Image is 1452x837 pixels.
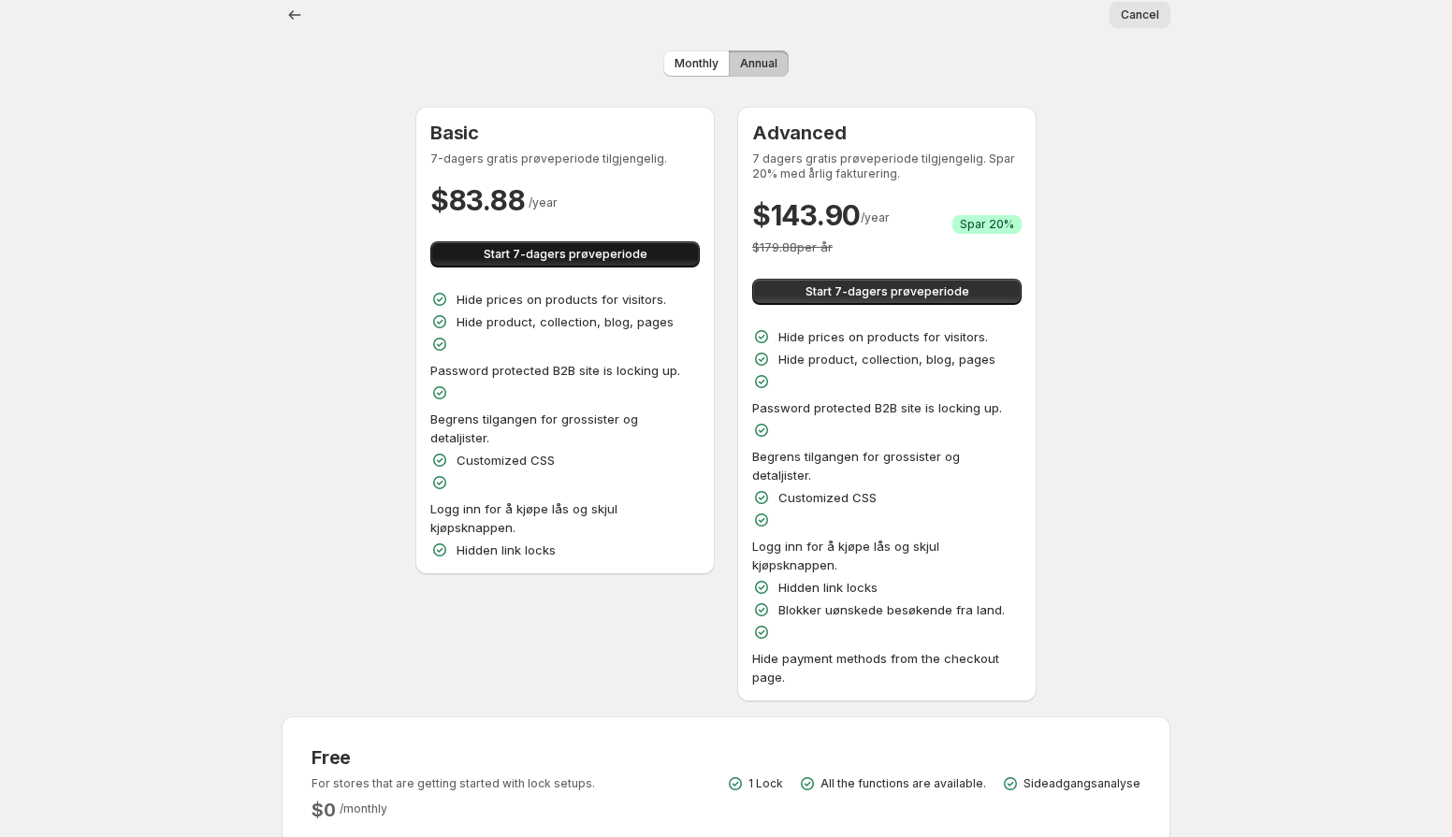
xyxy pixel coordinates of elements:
[778,600,1005,619] p: Blokker uønskede besøkende fra land.
[778,578,878,597] p: Hidden link locks
[430,410,700,447] p: Begrens tilgangen for grossister og detaljister.
[1024,776,1140,791] p: Sideadgangsanalyse
[430,152,700,166] p: 7-dagers gratis prøveperiode tilgjengelig.
[752,279,1022,305] button: Start 7-dagers prøveperiode
[675,56,719,71] span: Monthly
[457,290,666,309] p: Hide prices on products for visitors.
[430,499,700,537] p: Logg inn for å kjøpe lås og skjul kjøpsknappen.
[457,312,674,331] p: Hide product, collection, blog, pages
[752,398,1002,417] p: Password protected B2B site is locking up.
[861,210,890,224] span: / year
[740,56,777,71] span: Annual
[457,541,556,559] p: Hidden link locks
[1121,7,1159,22] span: Cancel
[457,451,555,469] p: Customized CSS
[752,537,1022,574] p: Logg inn for å kjøpe lås og skjul kjøpsknappen.
[663,51,730,77] button: Monthly
[312,746,595,769] h3: Free
[312,776,595,791] p: For stores that are getting started with lock setups.
[312,799,336,821] h2: $ 0
[484,247,647,262] span: Start 7-dagers prøveperiode
[752,196,861,234] h2: $ 143.90
[430,181,525,219] h2: $ 83.88
[806,284,969,299] span: Start 7-dagers prøveperiode
[1110,2,1170,28] button: Cancel
[820,776,986,791] p: All the functions are available.
[282,2,308,28] button: back
[752,122,1022,144] h3: Advanced
[748,776,783,791] p: 1 Lock
[752,447,1022,484] p: Begrens tilgangen for grossister og detaljister.
[430,361,680,380] p: Password protected B2B site is locking up.
[778,350,995,368] p: Hide product, collection, blog, pages
[430,122,700,144] h3: Basic
[960,217,1014,232] span: Spar 20%
[430,241,700,267] button: Start 7-dagers prøveperiode
[529,195,558,209] span: / year
[752,649,1022,686] p: Hide payment methods from the checkout page.
[778,327,988,346] p: Hide prices on products for visitors.
[752,238,1022,256] p: $ 179.88 per år
[778,488,877,507] p: Customized CSS
[729,51,789,77] button: Annual
[752,152,1022,181] p: 7 dagers gratis prøveperiode tilgjengelig. Spar 20% med årlig fakturering.
[340,801,387,815] span: / monthly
